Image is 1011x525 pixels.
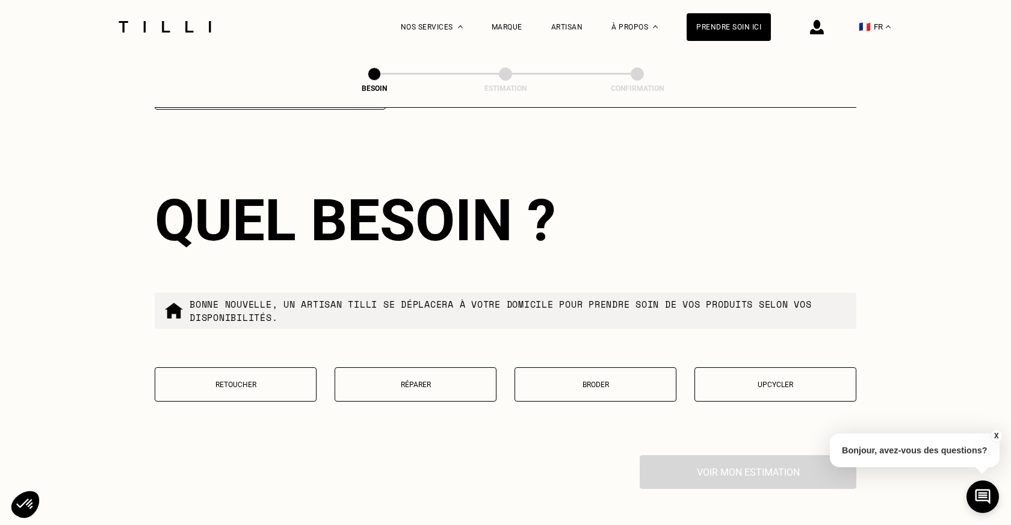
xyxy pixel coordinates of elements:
[164,301,184,320] img: commande à domicile
[314,84,434,93] div: Besoin
[577,84,697,93] div: Confirmation
[114,21,215,33] img: Logo du service de couturière Tilli
[492,23,522,31] a: Marque
[341,381,490,389] p: Réparer
[810,20,824,34] img: icône connexion
[515,367,676,402] button: Broder
[687,13,771,41] a: Prendre soin ici
[155,187,856,254] div: Quel besoin ?
[886,25,891,28] img: menu déroulant
[859,21,871,33] span: 🇫🇷
[190,297,847,324] p: Bonne nouvelle, un artisan tilli se déplacera à votre domicile pour prendre soin de vos produits ...
[445,84,566,93] div: Estimation
[458,25,463,28] img: Menu déroulant
[335,367,496,402] button: Réparer
[653,25,658,28] img: Menu déroulant à propos
[701,381,850,389] p: Upcycler
[551,23,583,31] a: Artisan
[155,367,317,402] button: Retoucher
[521,381,670,389] p: Broder
[990,429,1002,443] button: X
[161,381,310,389] p: Retoucher
[830,433,1000,467] p: Bonjour, avez-vous des questions?
[694,367,856,402] button: Upcycler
